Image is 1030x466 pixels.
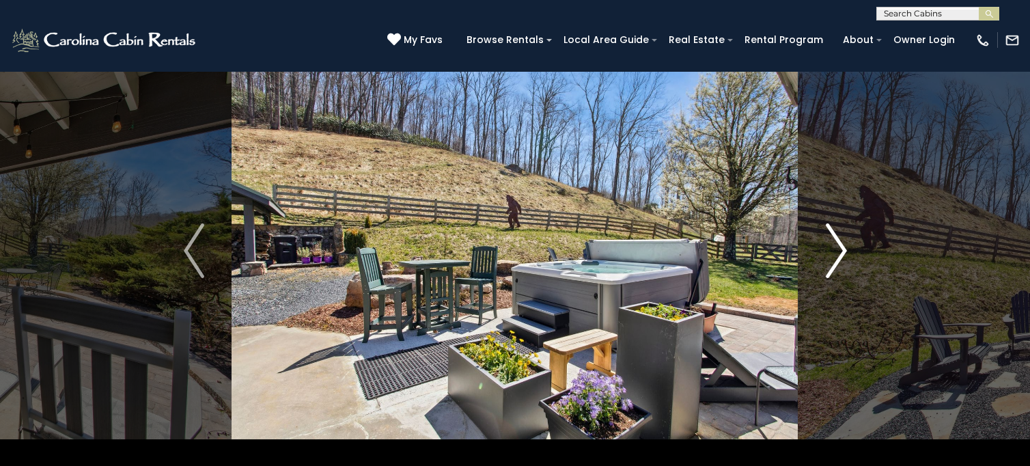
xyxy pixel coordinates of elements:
a: Rental Program [738,29,830,51]
a: Real Estate [662,29,732,51]
a: My Favs [387,33,446,48]
img: arrow [826,223,846,278]
span: My Favs [404,33,443,47]
img: phone-regular-white.png [975,33,990,48]
a: Local Area Guide [557,29,656,51]
a: About [836,29,880,51]
a: Browse Rentals [460,29,551,51]
a: Owner Login [887,29,962,51]
img: arrow [184,223,204,278]
img: White-1-2.png [10,27,199,54]
img: mail-regular-white.png [1005,33,1020,48]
